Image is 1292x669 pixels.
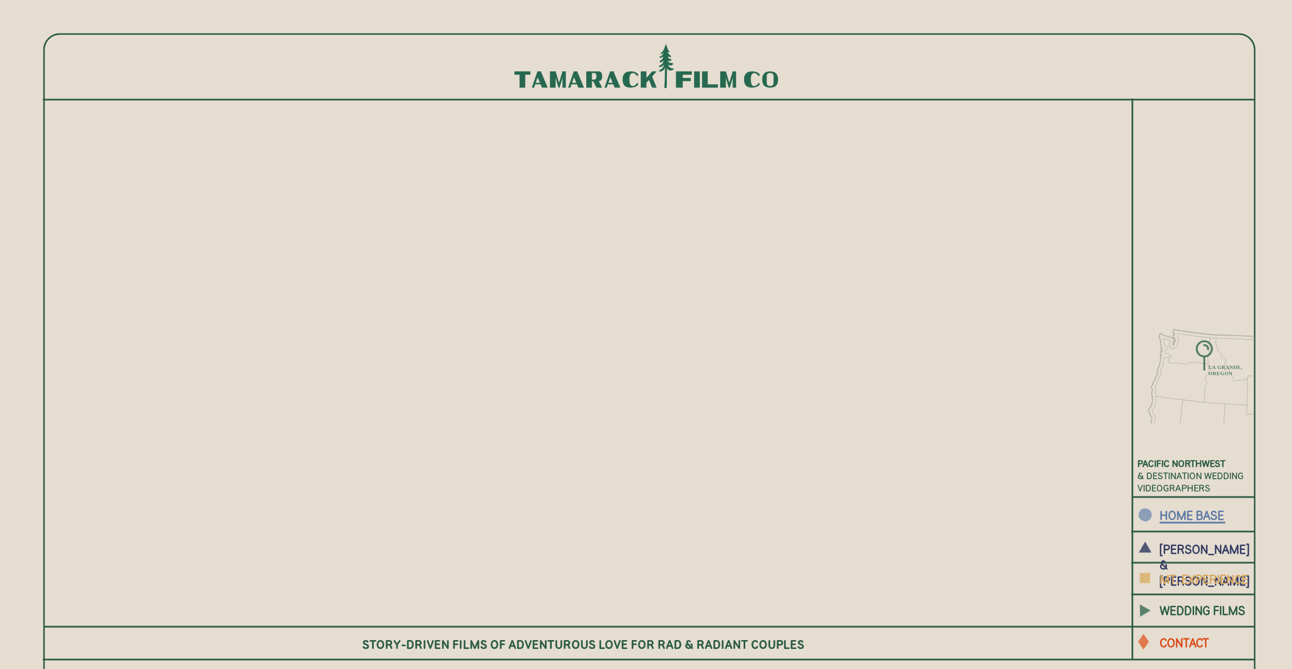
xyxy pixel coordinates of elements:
[1160,603,1245,617] b: WEDDING FILMS
[1137,458,1225,469] b: PACIFIC NORThWEST
[1160,507,1235,522] a: HOME BASE
[362,636,814,651] h3: STORY-DRIVEN FILMS OF ADVENTUROUS LOVE FOR RAD & RADIANT COUPLES
[1160,635,1209,650] b: CONTACT
[1160,571,1252,586] a: MT. EXPERIENCE
[1160,542,1249,588] b: [PERSON_NAME] & [PERSON_NAME]
[1160,572,1248,586] b: MT. EXPERIENCE
[1160,508,1224,522] b: HOME BASE
[1160,634,1252,650] a: CONTACT
[1160,541,1235,556] a: [PERSON_NAME] & [PERSON_NAME]
[1160,602,1252,617] a: WEDDING FILMS
[1137,457,1279,507] a: PACIFIC NORThWEST& DESTINATION Weddingvideographers
[1137,457,1279,507] h3: & DESTINATION Wedding videographers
